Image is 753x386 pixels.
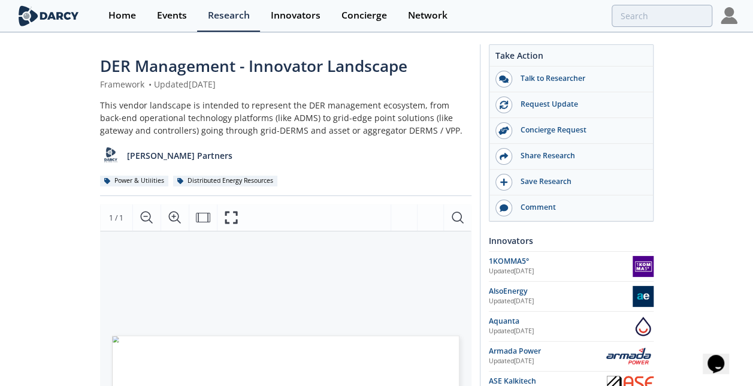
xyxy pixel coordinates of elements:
[512,150,646,161] div: Share Research
[489,286,633,297] div: AlsoEnergy
[703,338,741,374] iframe: chat widget
[489,230,654,251] div: Innovators
[100,78,471,91] div: Framework Updated [DATE]
[157,11,187,20] div: Events
[721,7,737,24] img: Profile
[341,11,387,20] div: Concierge
[16,5,81,26] img: logo-wide.svg
[489,327,633,336] div: Updated [DATE]
[512,202,646,213] div: Comment
[108,11,136,20] div: Home
[489,256,633,267] div: 1KOMMA5°
[127,149,232,162] p: [PERSON_NAME] Partners
[408,11,447,20] div: Network
[512,125,646,135] div: Concierge Request
[100,55,407,77] span: DER Management - Innovator Landscape
[173,176,278,186] div: Distributed Energy Resources
[208,11,250,20] div: Research
[489,267,633,276] div: Updated [DATE]
[489,346,654,367] a: Armada Power Updated[DATE] Armada Power
[100,99,471,137] div: This vendor landscape is intended to represent the DER management ecosystem, from back-end operat...
[633,286,654,307] img: AlsoEnergy
[489,297,633,306] div: Updated [DATE]
[512,99,646,110] div: Request Update
[489,346,603,357] div: Armada Power
[512,176,646,187] div: Save Research
[271,11,320,20] div: Innovators
[489,357,603,366] div: Updated [DATE]
[512,73,646,84] div: Talk to Researcher
[489,286,654,307] a: AlsoEnergy Updated[DATE] AlsoEnergy
[633,316,654,337] img: Aquanta
[100,176,169,186] div: Power & Utilities
[489,256,654,277] a: 1KOMMA5° Updated[DATE] 1KOMMA5°
[147,79,154,90] span: •
[489,49,653,67] div: Take Action
[489,316,633,327] div: Aquanta
[489,316,654,337] a: Aquanta Updated[DATE] Aquanta
[633,256,654,277] img: 1KOMMA5°
[603,347,654,366] img: Armada Power
[612,5,712,27] input: Advanced Search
